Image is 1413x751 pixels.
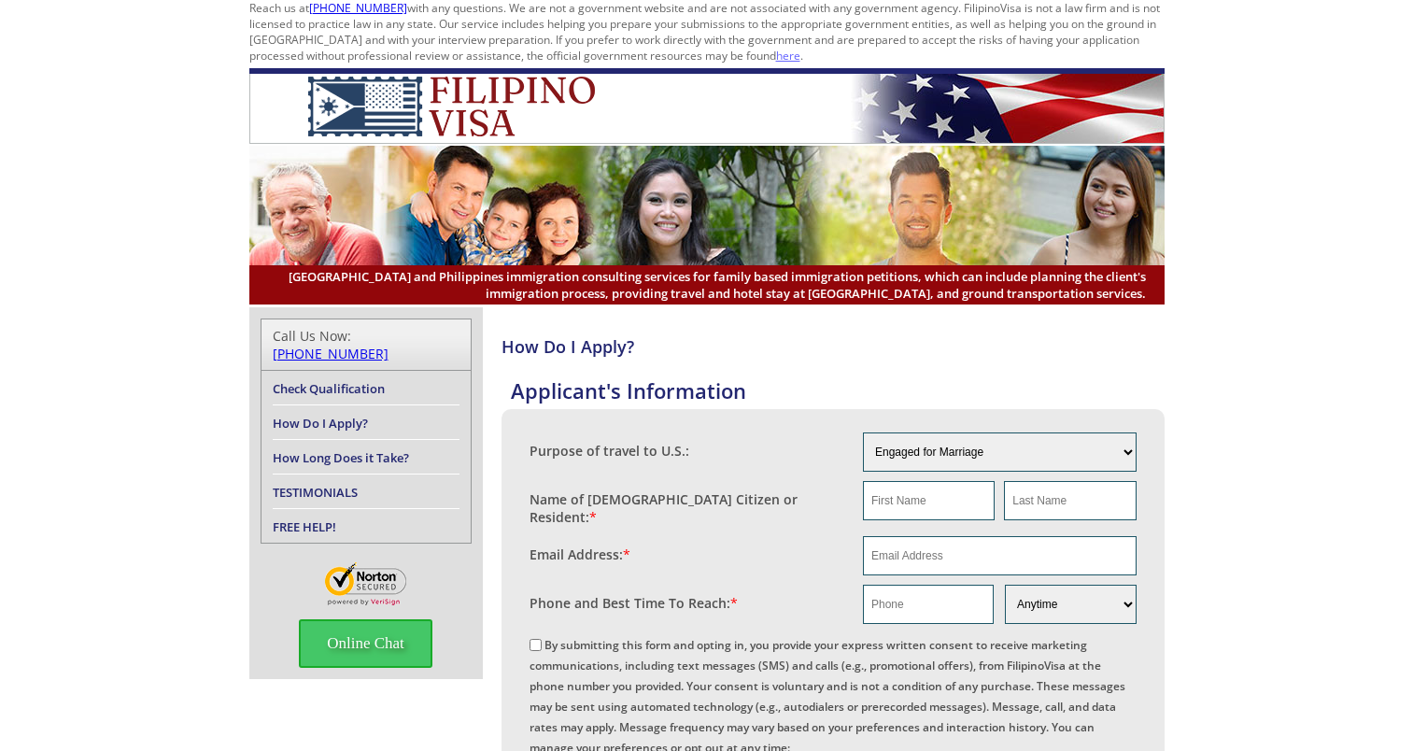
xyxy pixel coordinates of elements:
[863,536,1137,575] input: Email Address
[776,48,800,64] a: here
[273,449,409,466] a: How Long Does it Take?
[863,585,994,624] input: Phone
[273,518,336,535] a: FREE HELP!
[268,268,1146,302] span: [GEOGRAPHIC_DATA] and Philippines immigration consulting services for family based immigration pe...
[530,594,738,612] label: Phone and Best Time To Reach:
[299,619,432,668] span: Online Chat
[530,442,689,460] label: Purpose of travel to U.S.:
[530,490,845,526] label: Name of [DEMOGRAPHIC_DATA] Citizen or Resident:
[863,481,995,520] input: First Name
[273,327,459,362] div: Call Us Now:
[273,380,385,397] a: Check Qualification
[273,345,389,362] a: [PHONE_NUMBER]
[511,376,1165,404] h4: Applicant's Information
[530,639,542,651] input: By submitting this form and opting in, you provide your express written consent to receive market...
[273,415,368,432] a: How Do I Apply?
[273,484,358,501] a: TESTIMONIALS
[502,335,1165,358] h4: How Do I Apply?
[1005,585,1136,624] select: Phone and Best Reach Time are required.
[530,546,630,563] label: Email Address:
[1004,481,1136,520] input: Last Name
